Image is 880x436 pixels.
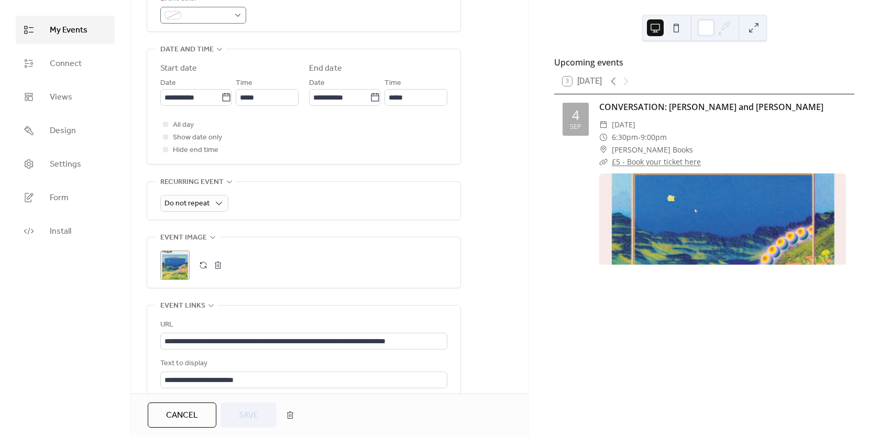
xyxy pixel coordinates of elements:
[16,183,115,212] a: Form
[641,131,667,144] span: 9:00pm
[612,131,638,144] span: 6:30pm
[612,118,635,131] span: [DATE]
[572,108,579,122] div: 4
[50,58,82,70] span: Connect
[16,116,115,145] a: Design
[164,197,210,211] span: Do not repeat
[384,77,401,90] span: Time
[50,192,69,204] span: Form
[160,357,445,370] div: Text to display
[160,319,445,331] div: URL
[599,118,608,131] div: ​
[16,16,115,44] a: My Events
[50,125,76,137] span: Design
[160,77,176,90] span: Date
[50,158,81,171] span: Settings
[236,77,252,90] span: Time
[309,77,325,90] span: Date
[148,402,216,428] button: Cancel
[160,176,224,189] span: Recurring event
[309,62,342,75] div: End date
[612,144,693,156] span: [PERSON_NAME] Books
[599,156,608,168] div: ​
[160,232,207,244] span: Event image
[638,131,641,144] span: -
[612,157,701,167] a: £5 - Book your ticket here
[16,150,115,178] a: Settings
[599,131,608,144] div: ​
[166,409,198,422] span: Cancel
[160,43,214,56] span: Date and time
[16,83,115,111] a: Views
[173,132,222,144] span: Show date only
[570,124,581,130] div: Sep
[160,300,205,312] span: Event links
[50,24,87,37] span: My Events
[160,250,190,280] div: ;
[173,144,218,157] span: Hide end time
[50,91,72,104] span: Views
[50,225,71,238] span: Install
[599,144,608,156] div: ​
[173,119,194,132] span: All day
[599,101,823,113] a: CONVERSATION: [PERSON_NAME] and [PERSON_NAME]
[16,49,115,78] a: Connect
[554,56,854,69] div: Upcoming events
[16,217,115,245] a: Install
[160,62,197,75] div: Start date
